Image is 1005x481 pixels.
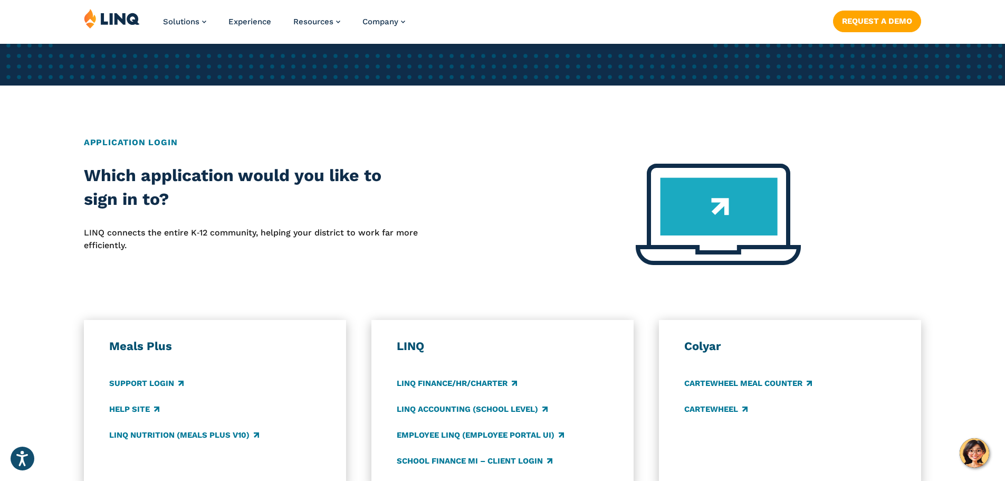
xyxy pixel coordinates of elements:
h3: Meals Plus [109,339,321,354]
h3: LINQ [397,339,609,354]
h2: Which application would you like to sign in to? [84,164,418,212]
a: Support Login [109,378,184,389]
nav: Primary Navigation [163,8,405,43]
button: Hello, have a question? Let’s chat. [960,438,989,468]
a: Solutions [163,17,206,26]
h3: Colyar [684,339,896,354]
a: Company [362,17,405,26]
span: Solutions [163,17,199,26]
a: LINQ Finance/HR/Charter [397,378,517,389]
a: LINQ Accounting (school level) [397,403,548,415]
p: LINQ connects the entire K‑12 community, helping your district to work far more efficiently. [84,227,418,252]
img: LINQ | K‑12 Software [84,8,140,29]
a: Help Site [109,403,159,415]
a: Resources [293,17,340,26]
a: Request a Demo [833,11,921,32]
a: School Finance MI – Client Login [397,455,552,467]
span: Resources [293,17,333,26]
a: CARTEWHEEL Meal Counter [684,378,812,389]
nav: Button Navigation [833,8,921,32]
a: Experience [228,17,271,26]
h2: Application Login [84,136,921,149]
a: Employee LINQ (Employee Portal UI) [397,429,564,441]
span: Company [362,17,398,26]
a: CARTEWHEEL [684,403,748,415]
a: LINQ Nutrition (Meals Plus v10) [109,429,259,441]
